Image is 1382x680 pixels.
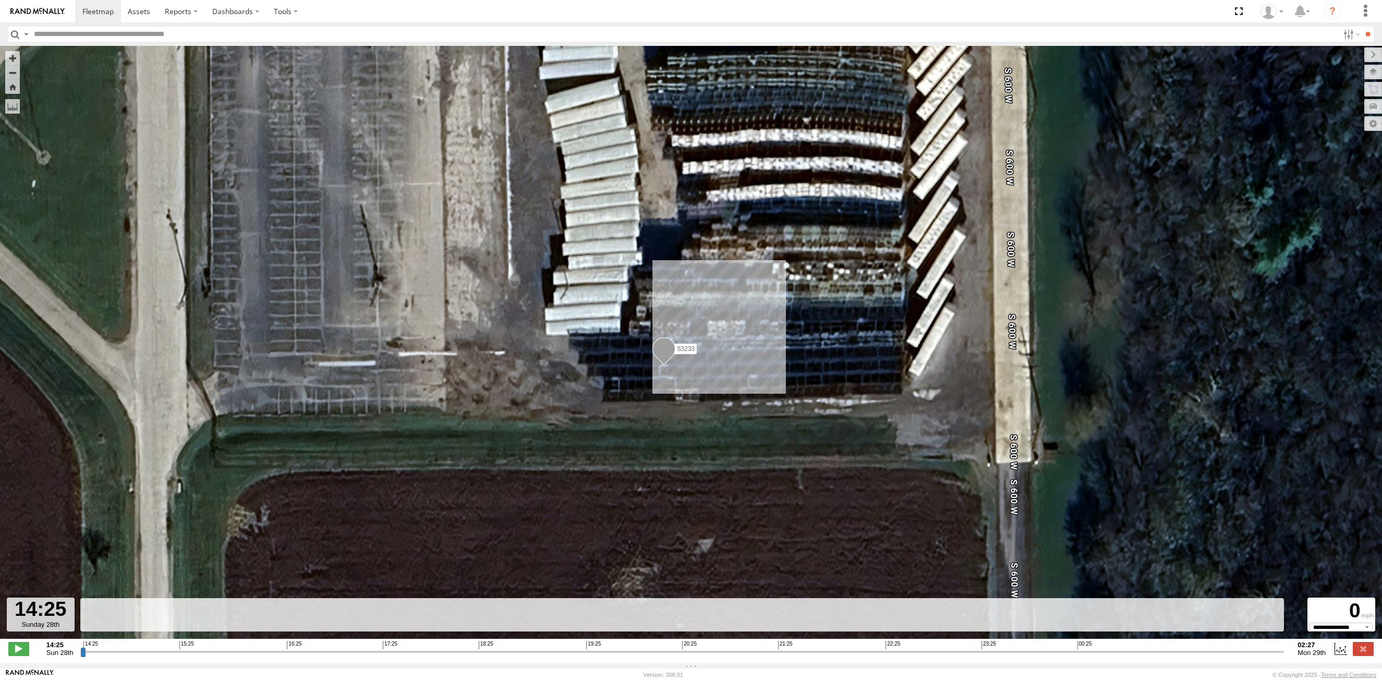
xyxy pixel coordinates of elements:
button: Zoom Home [5,80,20,94]
span: 00:25 [1077,641,1092,649]
strong: 02:27 [1298,641,1326,649]
span: 14:25 [83,641,98,649]
span: 19:25 [586,641,601,649]
label: Map Settings [1364,116,1382,131]
div: © Copyright 2025 - [1272,672,1376,678]
div: Version: 308.01 [644,672,683,678]
strong: 14:25 [46,641,74,649]
i: ? [1324,3,1341,20]
img: rand-logo.svg [10,8,65,15]
span: 18:25 [479,641,493,649]
label: Measure [5,99,20,114]
label: Search Filter Options [1339,27,1362,42]
span: 23:25 [981,641,996,649]
span: 15:25 [179,641,194,649]
button: Zoom out [5,65,20,80]
a: Terms and Conditions [1321,672,1376,678]
a: Visit our Website [6,670,54,680]
button: Zoom in [5,51,20,65]
span: 17:25 [383,641,397,649]
span: 22:25 [886,641,900,649]
label: Search Query [22,27,30,42]
span: 53233 [677,345,695,353]
span: Sun 28th Sep 2025 [46,649,74,657]
span: 16:25 [287,641,301,649]
label: Close [1353,642,1374,655]
div: Miky Transport [1257,4,1287,19]
span: 20:25 [682,641,697,649]
label: Play/Stop [8,642,29,655]
div: 0 [1309,599,1374,623]
span: Mon 29th Sep 2025 [1298,649,1326,657]
span: 21:25 [778,641,793,649]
